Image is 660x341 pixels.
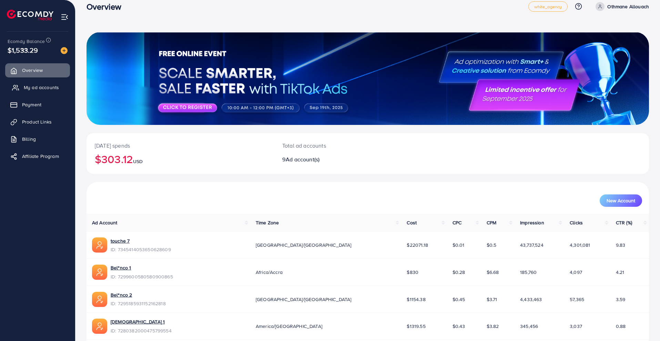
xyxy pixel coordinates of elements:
[282,141,406,150] p: Total ad accounts
[92,219,118,226] span: Ad Account
[95,141,266,150] p: [DATE] spends
[453,323,465,330] span: $0.43
[22,118,52,125] span: Product Links
[111,318,172,325] a: [DEMOGRAPHIC_DATA] 1
[570,219,583,226] span: Clicks
[570,296,584,303] span: 57,365
[111,327,172,334] span: ID: 7280382000475799554
[616,242,626,248] span: 9.83
[407,296,425,303] span: $1154.38
[111,291,166,298] a: Bel*nco 2
[616,269,625,276] span: 4.21
[487,242,497,248] span: $0.5
[111,264,173,271] a: Bel*nco 1
[256,296,352,303] span: [GEOGRAPHIC_DATA]/[GEOGRAPHIC_DATA]
[631,310,655,336] iframe: Chat
[534,4,562,9] span: white_agency
[407,323,425,330] span: $1319.55
[256,242,352,248] span: [GEOGRAPHIC_DATA]/[GEOGRAPHIC_DATA]
[607,2,649,11] p: Othmane Allouach
[111,246,171,253] span: ID: 7345414053650628609
[520,219,544,226] span: Impression
[570,269,582,276] span: 4,097
[61,47,68,54] img: image
[407,242,428,248] span: $22071.18
[607,198,635,203] span: New Account
[453,242,465,248] span: $0.01
[600,194,642,207] button: New Account
[5,63,70,77] a: Overview
[616,219,632,226] span: CTR (%)
[8,38,45,45] span: Ecomdy Balance
[111,273,173,280] span: ID: 7299600580580900865
[92,237,107,253] img: ic-ads-acc.e4c84228.svg
[111,237,171,244] a: touche 7
[5,98,70,111] a: Payment
[22,101,41,108] span: Payment
[92,292,107,307] img: ic-ads-acc.e4c84228.svg
[616,323,626,330] span: 0.88
[61,13,69,21] img: menu
[256,269,283,276] span: Africa/Accra
[616,296,626,303] span: 3.59
[24,84,59,91] span: My ad accounts
[286,156,319,163] span: Ad account(s)
[487,219,496,226] span: CPM
[22,67,43,74] span: Overview
[520,269,537,276] span: 185,760
[7,10,53,20] img: logo
[282,156,406,163] h2: 9
[407,269,418,276] span: $830
[407,219,417,226] span: Cost
[256,219,279,226] span: Time Zone
[256,323,322,330] span: America/[GEOGRAPHIC_DATA]
[520,242,544,248] span: 43,737,524
[520,296,542,303] span: 4,433,463
[5,81,70,94] a: My ad accounts
[5,115,70,129] a: Product Links
[453,296,465,303] span: $0.45
[570,323,582,330] span: 3,037
[487,323,499,330] span: $3.82
[87,2,127,12] h3: Overview
[8,45,38,55] span: $1,533.29
[22,136,36,142] span: Billing
[520,323,538,330] span: 345,456
[5,149,70,163] a: Affiliate Program
[528,1,568,12] a: white_agency
[95,152,266,166] h2: $303.12
[487,269,499,276] span: $6.68
[5,132,70,146] a: Billing
[92,265,107,280] img: ic-ads-acc.e4c84228.svg
[22,153,59,160] span: Affiliate Program
[92,319,107,334] img: ic-ads-acc.e4c84228.svg
[133,158,143,165] span: USD
[453,269,465,276] span: $0.28
[453,219,461,226] span: CPC
[487,296,497,303] span: $3.71
[570,242,590,248] span: 4,301,081
[593,2,649,11] a: Othmane Allouach
[111,300,166,307] span: ID: 7295185931152162818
